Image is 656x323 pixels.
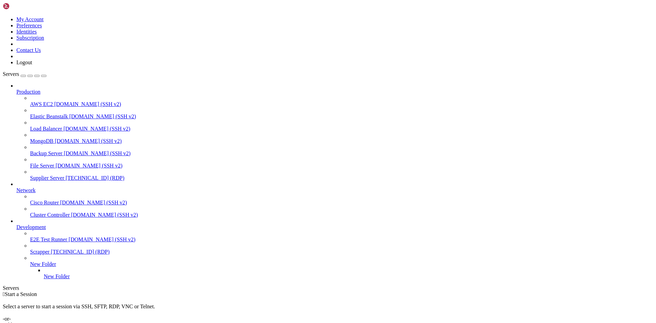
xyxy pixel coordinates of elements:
[30,175,653,181] a: Supplier Server [TECHNICAL_ID] (RDP)
[16,83,653,181] li: Production
[30,249,653,255] a: Scrapper [TECHNICAL_ID] (RDP)
[16,224,653,230] a: Development
[30,212,70,218] span: Cluster Controller
[71,212,138,218] span: [DOMAIN_NAME] (SSH v2)
[30,237,67,242] span: E2E Test Runner
[30,255,653,280] li: New Folder
[30,113,653,120] a: Elastic Beanstalk [DOMAIN_NAME] (SSH v2)
[30,95,653,107] li: AWS EC2 [DOMAIN_NAME] (SSH v2)
[30,237,653,243] a: E2E Test Runner [DOMAIN_NAME] (SSH v2)
[30,206,653,218] li: Cluster Controller [DOMAIN_NAME] (SSH v2)
[51,249,110,255] span: [TECHNICAL_ID] (RDP)
[3,3,42,10] img: Shellngn
[44,273,70,279] span: New Folder
[3,71,46,77] a: Servers
[30,150,63,156] span: Backup Server
[30,126,62,132] span: Load Balancer
[16,23,42,28] a: Preferences
[30,101,53,107] span: AWS EC2
[30,169,653,181] li: Supplier Server [TECHNICAL_ID] (RDP)
[30,120,653,132] li: Load Balancer [DOMAIN_NAME] (SSH v2)
[56,163,123,169] span: [DOMAIN_NAME] (SSH v2)
[30,113,68,119] span: Elastic Beanstalk
[30,200,653,206] a: Cisco Router [DOMAIN_NAME] (SSH v2)
[30,163,653,169] a: File Server [DOMAIN_NAME] (SSH v2)
[3,291,5,297] span: 
[30,163,54,169] span: File Server
[30,193,653,206] li: Cisco Router [DOMAIN_NAME] (SSH v2)
[30,132,653,144] li: MongoDB [DOMAIN_NAME] (SSH v2)
[30,261,56,267] span: New Folder
[16,181,653,218] li: Network
[55,138,122,144] span: [DOMAIN_NAME] (SSH v2)
[44,267,653,280] li: New Folder
[54,101,121,107] span: [DOMAIN_NAME] (SSH v2)
[64,150,131,156] span: [DOMAIN_NAME] (SSH v2)
[3,71,19,77] span: Servers
[16,47,41,53] a: Contact Us
[30,144,653,157] li: Backup Server [DOMAIN_NAME] (SSH v2)
[16,29,37,35] a: Identities
[69,237,136,242] span: [DOMAIN_NAME] (SSH v2)
[3,297,653,322] div: Select a server to start a session via SSH, SFTP, RDP, VNC or Telnet. -or-
[16,187,36,193] span: Network
[16,187,653,193] a: Network
[16,89,40,95] span: Production
[30,261,653,267] a: New Folder
[16,59,32,65] a: Logout
[30,175,64,181] span: Supplier Server
[16,224,46,230] span: Development
[16,218,653,280] li: Development
[30,150,653,157] a: Backup Server [DOMAIN_NAME] (SSH v2)
[30,138,653,144] a: MongoDB [DOMAIN_NAME] (SSH v2)
[30,200,59,205] span: Cisco Router
[30,126,653,132] a: Load Balancer [DOMAIN_NAME] (SSH v2)
[69,113,136,119] span: [DOMAIN_NAME] (SSH v2)
[5,291,37,297] span: Start a Session
[44,273,653,280] a: New Folder
[16,16,44,22] a: My Account
[30,138,53,144] span: MongoDB
[30,243,653,255] li: Scrapper [TECHNICAL_ID] (RDP)
[16,35,44,41] a: Subscription
[30,107,653,120] li: Elastic Beanstalk [DOMAIN_NAME] (SSH v2)
[64,126,131,132] span: [DOMAIN_NAME] (SSH v2)
[60,200,127,205] span: [DOMAIN_NAME] (SSH v2)
[3,285,653,291] div: Servers
[30,230,653,243] li: E2E Test Runner [DOMAIN_NAME] (SSH v2)
[30,157,653,169] li: File Server [DOMAIN_NAME] (SSH v2)
[16,89,653,95] a: Production
[66,175,124,181] span: [TECHNICAL_ID] (RDP)
[30,249,50,255] span: Scrapper
[30,101,653,107] a: AWS EC2 [DOMAIN_NAME] (SSH v2)
[30,212,653,218] a: Cluster Controller [DOMAIN_NAME] (SSH v2)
